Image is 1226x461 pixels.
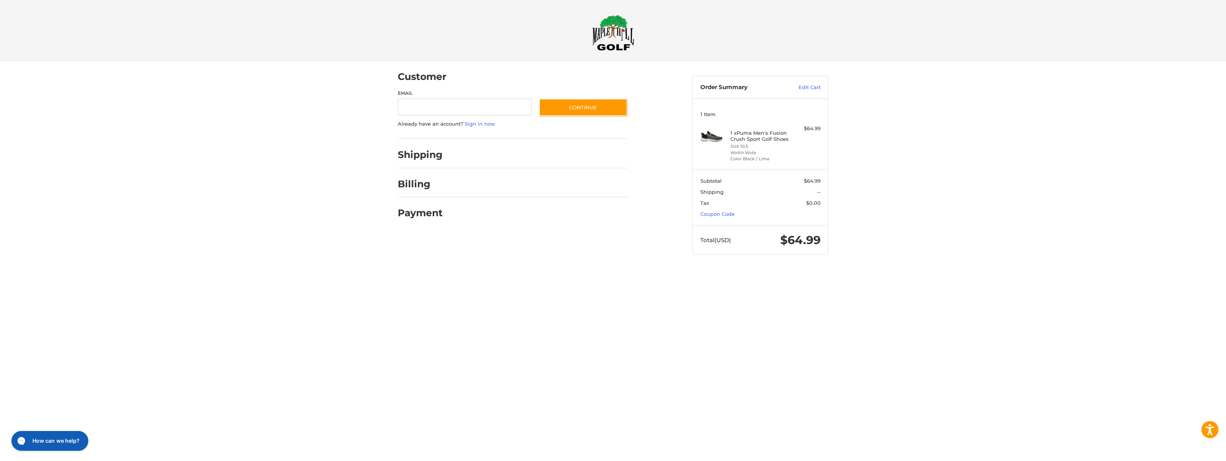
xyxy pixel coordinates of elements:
[539,99,627,116] button: Continue
[780,233,821,247] span: $64.99
[730,156,789,162] li: Color Black / Lime
[398,149,443,161] h2: Shipping
[791,125,821,132] div: $64.99
[398,178,442,190] h2: Billing
[398,90,532,97] label: Email
[700,178,722,184] span: Subtotal
[465,121,495,127] a: Sign in now
[782,84,821,91] a: Edit Cart
[700,111,821,117] h3: 1 Item
[817,189,821,195] span: --
[730,150,789,156] li: Width Wide
[730,130,789,142] h4: 1 x Puma Men's Fusion Crush Sport Golf Shoes
[730,143,789,150] li: Size 10.5
[700,84,782,91] h3: Order Summary
[804,178,821,184] span: $64.99
[398,207,443,219] h2: Payment
[700,236,731,244] span: Total (USD)
[700,211,735,217] a: Coupon Code
[8,428,91,453] iframe: Gorgias live chat messenger
[398,120,627,128] p: Already have an account?
[592,15,634,51] img: Maple Hill Golf
[700,200,709,206] span: Tax
[700,189,724,195] span: Shipping
[398,71,446,83] h2: Customer
[806,200,821,206] span: $0.00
